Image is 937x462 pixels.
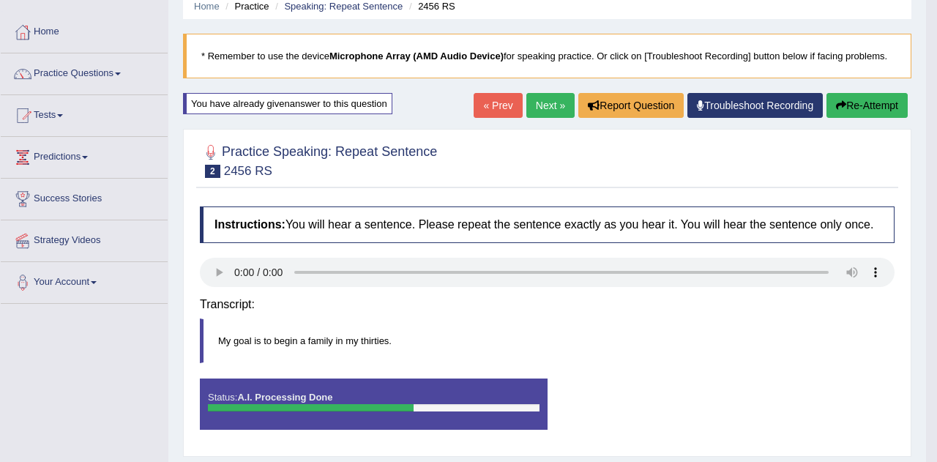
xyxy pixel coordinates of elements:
[214,218,285,231] b: Instructions:
[578,93,684,118] button: Report Question
[1,262,168,299] a: Your Account
[1,12,168,48] a: Home
[329,51,504,62] b: Microphone Array (AMD Audio Device)
[1,179,168,215] a: Success Stories
[200,206,895,243] h4: You will hear a sentence. Please repeat the sentence exactly as you hear it. You will hear the se...
[237,392,332,403] strong: A.I. Processing Done
[183,34,911,78] blockquote: * Remember to use the device for speaking practice. Or click on [Troubleshoot Recording] button b...
[474,93,522,118] a: « Prev
[1,53,168,90] a: Practice Questions
[194,1,220,12] a: Home
[183,93,392,114] div: You have already given answer to this question
[1,220,168,257] a: Strategy Videos
[687,93,823,118] a: Troubleshoot Recording
[526,93,575,118] a: Next »
[200,379,548,430] div: Status:
[200,298,895,311] h4: Transcript:
[224,164,272,178] small: 2456 RS
[826,93,908,118] button: Re-Attempt
[200,318,895,363] blockquote: My goal is to begin a family in my thirties.
[205,165,220,178] span: 2
[200,141,437,178] h2: Practice Speaking: Repeat Sentence
[1,137,168,174] a: Predictions
[1,95,168,132] a: Tests
[284,1,403,12] a: Speaking: Repeat Sentence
